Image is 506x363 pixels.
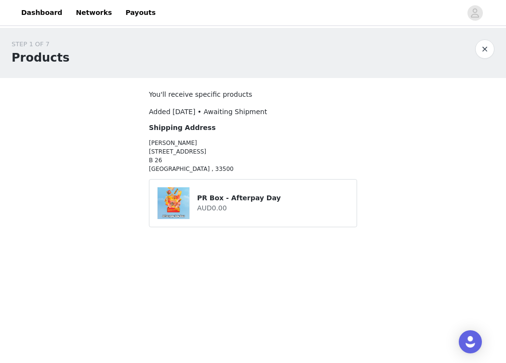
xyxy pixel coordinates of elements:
div: avatar [470,5,479,21]
a: Payouts [120,2,161,24]
h4: Shipping Address [149,123,357,133]
img: PR Box - Afterpay Day [158,187,189,219]
p: [PERSON_NAME] [STREET_ADDRESS] B 26 [GEOGRAPHIC_DATA] , 33500 [149,139,357,173]
h4: PR Box - Afterpay Day [197,193,349,203]
p: You'll receive specific products [149,90,357,100]
div: Open Intercom Messenger [459,330,482,353]
span: Added [DATE] • Awaiting Shipment [149,108,267,116]
h4: AUD0.00 [197,203,349,213]
a: Dashboard [15,2,68,24]
h1: Products [12,49,69,66]
a: Networks [70,2,118,24]
div: STEP 1 OF 7 [12,39,69,49]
